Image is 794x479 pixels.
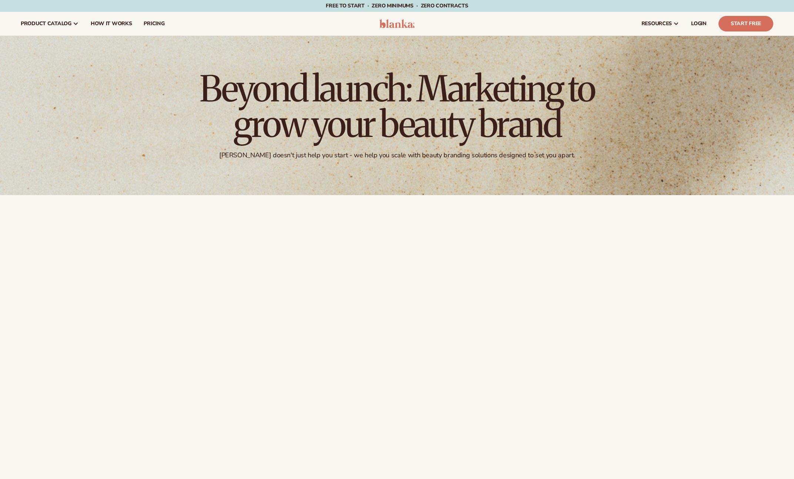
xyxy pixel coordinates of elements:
a: LOGIN [685,12,713,36]
span: resources [641,21,672,27]
a: resources [636,12,685,36]
h1: Beyond launch: Marketing to grow your beauty brand [194,71,601,142]
span: pricing [144,21,164,27]
a: pricing [138,12,170,36]
span: How It Works [91,21,132,27]
span: product catalog [21,21,71,27]
a: product catalog [15,12,85,36]
span: LOGIN [691,21,707,27]
span: Free to start · ZERO minimums · ZERO contracts [326,2,468,9]
div: [PERSON_NAME] doesn't just help you start - we help you scale with beauty branding solutions desi... [219,151,575,160]
a: How It Works [85,12,138,36]
a: Start Free [718,16,773,31]
img: logo [379,19,415,28]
